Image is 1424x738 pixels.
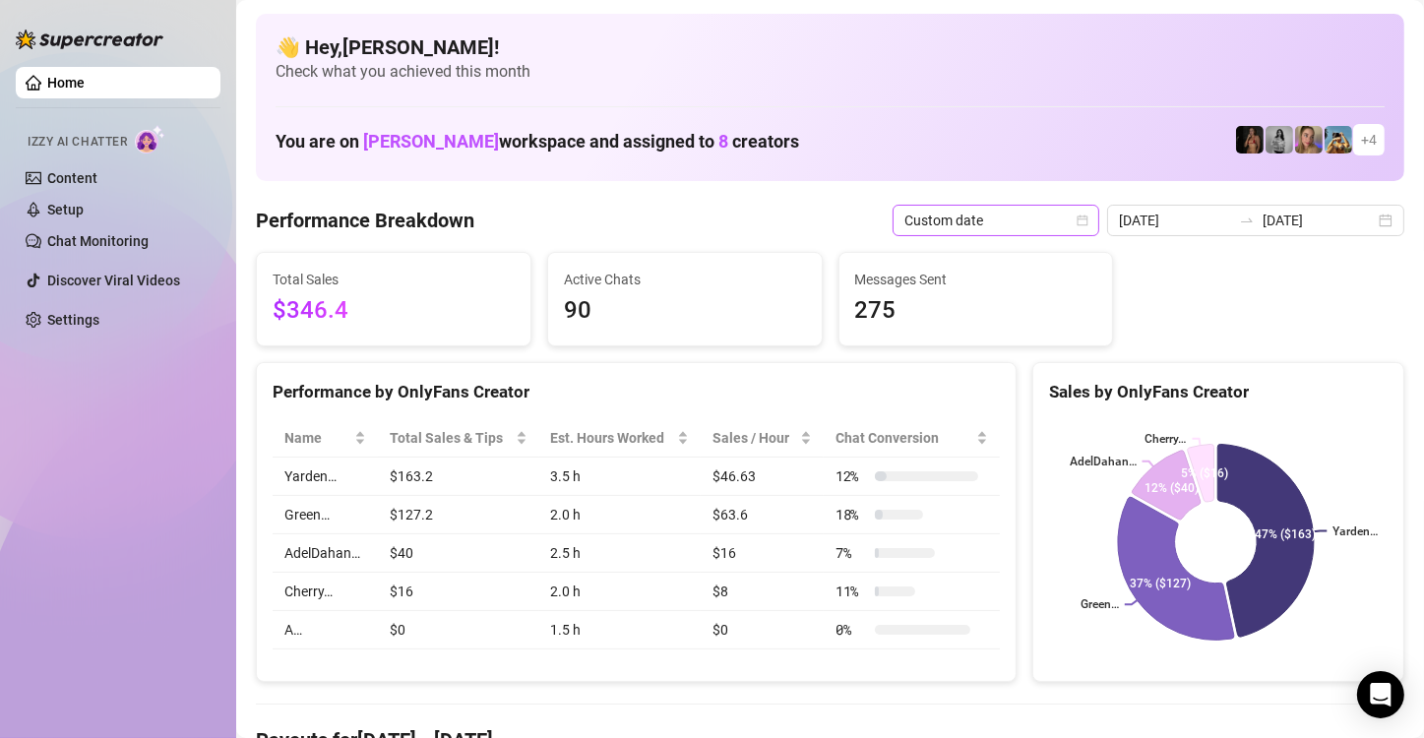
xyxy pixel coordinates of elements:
div: Est. Hours Worked [551,427,674,449]
input: Start date [1119,210,1231,231]
td: 3.5 h [539,458,702,496]
span: to [1239,213,1255,228]
span: Messages Sent [855,269,1097,290]
span: calendar [1077,215,1088,226]
input: End date [1263,210,1375,231]
th: Name [273,419,378,458]
span: 90 [564,292,806,330]
td: $0 [701,611,824,649]
span: Izzy AI Chatter [28,133,127,152]
img: the_bohema [1236,126,1264,154]
img: AI Chatter [135,125,165,154]
a: Content [47,170,97,186]
a: Discover Viral Videos [47,273,180,288]
div: Performance by OnlyFans Creator [273,379,1000,405]
td: $0 [378,611,539,649]
span: $346.4 [273,292,515,330]
td: $16 [378,573,539,611]
span: Total Sales [273,269,515,290]
h1: You are on workspace and assigned to creators [276,131,799,153]
span: 8 [718,131,728,152]
span: 275 [855,292,1097,330]
span: [PERSON_NAME] [363,131,499,152]
text: Cherry… [1145,432,1186,446]
td: 1.5 h [539,611,702,649]
td: 2.5 h [539,534,702,573]
th: Total Sales & Tips [378,419,539,458]
td: $40 [378,534,539,573]
td: Cherry… [273,573,378,611]
td: AdelDahan… [273,534,378,573]
th: Chat Conversion [824,419,1000,458]
span: Chat Conversion [836,427,972,449]
div: Open Intercom Messenger [1357,671,1404,718]
img: Cherry [1295,126,1323,154]
span: swap-right [1239,213,1255,228]
th: Sales / Hour [701,419,824,458]
span: 12 % [836,465,867,487]
img: logo-BBDzfeDw.svg [16,30,163,49]
td: $8 [701,573,824,611]
span: 18 % [836,504,867,525]
span: 11 % [836,581,867,602]
td: $127.2 [378,496,539,534]
td: Yarden… [273,458,378,496]
img: Babydanix [1325,126,1352,154]
span: Active Chats [564,269,806,290]
td: 2.0 h [539,573,702,611]
td: A… [273,611,378,649]
div: Sales by OnlyFans Creator [1049,379,1388,405]
h4: 👋 Hey, [PERSON_NAME] ! [276,33,1385,61]
a: Setup [47,202,84,217]
text: Green… [1081,598,1119,612]
h4: Performance Breakdown [256,207,474,234]
span: Sales / Hour [712,427,796,449]
img: A [1266,126,1293,154]
td: $16 [701,534,824,573]
a: Home [47,75,85,91]
td: $63.6 [701,496,824,534]
span: Check what you achieved this month [276,61,1385,83]
span: + 4 [1361,129,1377,151]
span: 0 % [836,619,867,641]
span: 7 % [836,542,867,564]
td: 2.0 h [539,496,702,534]
a: Settings [47,312,99,328]
span: Total Sales & Tips [390,427,512,449]
td: $163.2 [378,458,539,496]
text: Yarden… [1332,524,1378,538]
text: AdelDahan… [1069,455,1136,468]
a: Chat Monitoring [47,233,149,249]
td: $46.63 [701,458,824,496]
span: Custom date [904,206,1087,235]
span: Name [284,427,350,449]
td: Green… [273,496,378,534]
